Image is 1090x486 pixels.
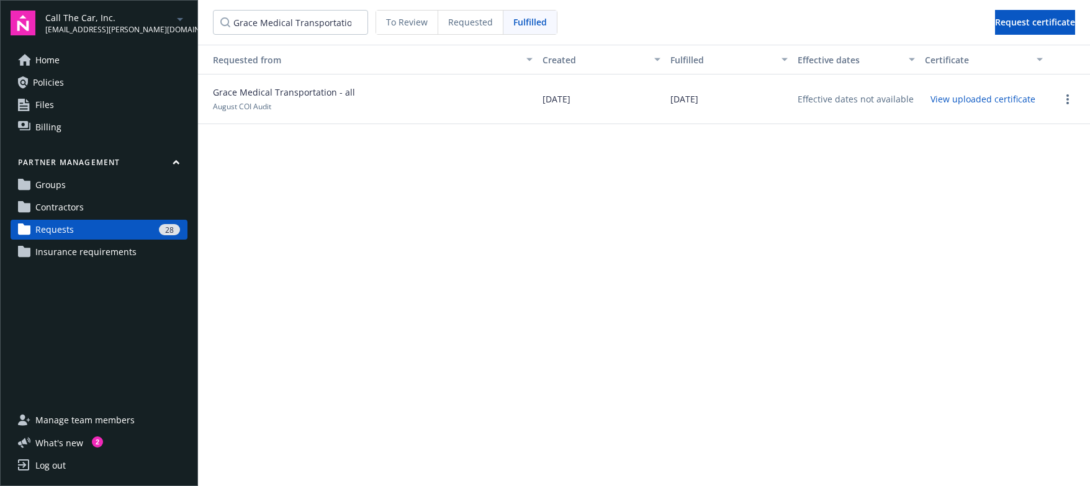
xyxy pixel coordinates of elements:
span: Call The Car, Inc. [45,11,173,24]
span: Files [35,95,54,115]
a: Requests28 [11,220,187,240]
a: arrowDropDown [173,11,187,26]
button: Fulfilled [665,45,793,74]
span: Grace Medical Transportation - all [203,86,355,99]
span: Manage team members [35,410,135,430]
span: Fulfilled [513,16,547,29]
span: What ' s new [35,436,83,449]
a: Home [11,50,187,70]
button: Created [538,45,665,74]
span: Request certificate [995,16,1075,28]
img: navigator-logo.svg [11,11,35,35]
div: Fulfilled [670,53,774,66]
span: [DATE] [670,92,698,106]
div: Requested from [203,53,519,66]
span: August COI Audit [203,101,355,112]
a: Groups [11,175,187,195]
a: Manage team members [11,410,187,430]
span: Groups [35,175,66,195]
span: [EMAIL_ADDRESS][PERSON_NAME][DOMAIN_NAME] [45,24,173,35]
span: Insurance requirements [35,242,137,262]
span: Requested [448,16,493,29]
div: Log out [35,456,66,475]
div: 28 [159,224,180,235]
button: Request certificate [995,10,1075,35]
button: View uploaded certificate [925,89,1041,109]
span: Home [35,50,60,70]
input: Search by... [213,10,368,35]
button: Partner management [11,157,187,173]
a: Billing [11,117,187,137]
div: Effective dates not available [798,92,914,106]
button: Certificate [920,45,1047,74]
div: Effective dates [798,53,901,66]
a: more [1060,92,1075,107]
a: Insurance requirements [11,242,187,262]
span: Policies [33,73,64,92]
a: Policies [11,73,187,92]
span: Billing [35,117,61,137]
span: [DATE] [543,92,570,106]
a: Contractors [11,197,187,217]
div: Created [543,53,646,66]
button: What's new2 [11,436,103,449]
button: Effective dates [793,45,920,74]
button: Call The Car, Inc.[EMAIL_ADDRESS][PERSON_NAME][DOMAIN_NAME]arrowDropDown [45,11,187,35]
div: Certificate [925,53,1029,66]
a: Files [11,95,187,115]
span: Requests [35,220,74,240]
span: To Review [386,16,428,29]
div: 2 [92,436,103,448]
span: Contractors [35,197,84,217]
